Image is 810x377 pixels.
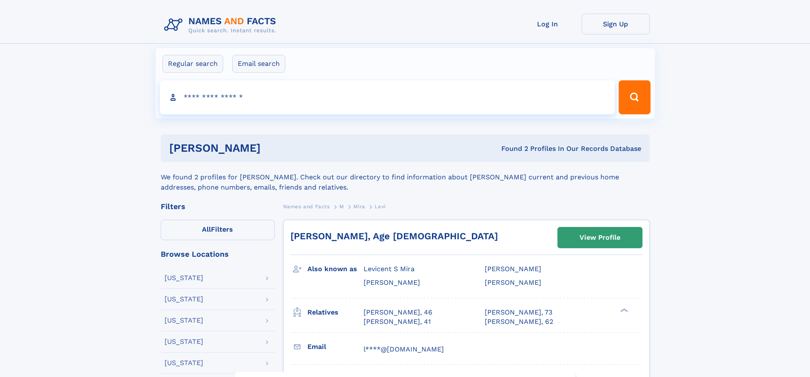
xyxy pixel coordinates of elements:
[485,265,541,273] span: [PERSON_NAME]
[290,231,498,241] a: [PERSON_NAME], Age [DEMOGRAPHIC_DATA]
[307,262,364,276] h3: Also known as
[162,55,223,73] label: Regular search
[580,228,620,247] div: View Profile
[307,305,364,320] h3: Relatives
[161,14,283,37] img: Logo Names and Facts
[161,250,275,258] div: Browse Locations
[169,143,381,153] h1: [PERSON_NAME]
[364,317,431,326] a: [PERSON_NAME], 41
[582,14,650,34] a: Sign Up
[232,55,285,73] label: Email search
[161,162,650,193] div: We found 2 profiles for [PERSON_NAME]. Check out our directory to find information about [PERSON_...
[619,80,650,114] button: Search Button
[485,308,552,317] a: [PERSON_NAME], 73
[160,80,615,114] input: search input
[307,340,364,354] h3: Email
[558,227,642,248] a: View Profile
[283,201,330,212] a: Names and Facts
[165,338,203,345] div: [US_STATE]
[202,225,211,233] span: All
[339,201,344,212] a: M
[485,278,541,286] span: [PERSON_NAME]
[364,308,432,317] a: [PERSON_NAME], 46
[514,14,582,34] a: Log In
[618,307,628,313] div: ❯
[364,278,420,286] span: [PERSON_NAME]
[364,265,415,273] span: Levicent S Mira
[165,317,203,324] div: [US_STATE]
[381,144,641,153] div: Found 2 Profiles In Our Records Database
[353,204,365,210] span: Mira
[339,204,344,210] span: M
[353,201,365,212] a: Mira
[165,275,203,281] div: [US_STATE]
[161,203,275,210] div: Filters
[375,204,385,210] span: Levi
[161,220,275,240] label: Filters
[165,296,203,303] div: [US_STATE]
[485,317,553,326] a: [PERSON_NAME], 62
[165,360,203,366] div: [US_STATE]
